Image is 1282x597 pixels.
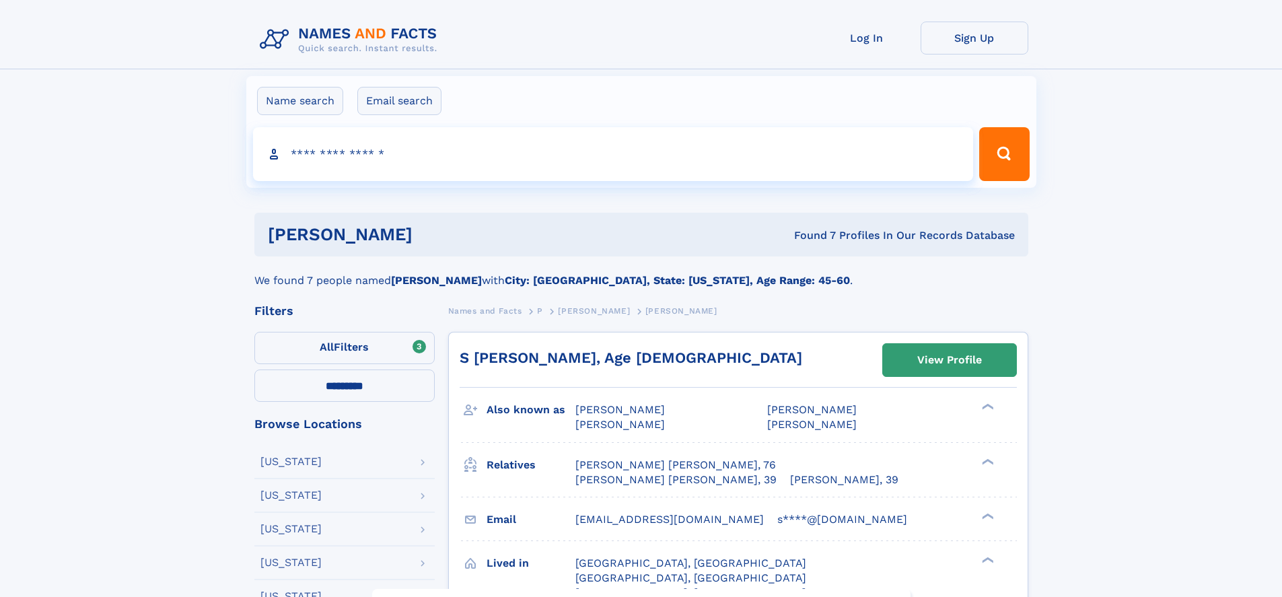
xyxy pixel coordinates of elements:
[268,226,604,243] h1: [PERSON_NAME]
[254,418,435,430] div: Browse Locations
[645,306,717,316] span: [PERSON_NAME]
[813,22,921,55] a: Log In
[978,402,995,411] div: ❯
[487,454,575,477] h3: Relatives
[575,513,764,526] span: [EMAIL_ADDRESS][DOMAIN_NAME]
[487,398,575,421] h3: Also known as
[921,22,1028,55] a: Sign Up
[603,228,1015,243] div: Found 7 Profiles In Our Records Database
[257,87,343,115] label: Name search
[505,274,850,287] b: City: [GEOGRAPHIC_DATA], State: [US_STATE], Age Range: 45-60
[260,557,322,568] div: [US_STATE]
[575,458,776,472] a: [PERSON_NAME] [PERSON_NAME], 76
[460,349,802,366] a: S [PERSON_NAME], Age [DEMOGRAPHIC_DATA]
[917,345,982,376] div: View Profile
[575,403,665,416] span: [PERSON_NAME]
[487,508,575,531] h3: Email
[558,306,630,316] span: [PERSON_NAME]
[487,552,575,575] h3: Lived in
[575,557,806,569] span: [GEOGRAPHIC_DATA], [GEOGRAPHIC_DATA]
[260,524,322,534] div: [US_STATE]
[767,403,857,416] span: [PERSON_NAME]
[575,472,777,487] a: [PERSON_NAME] [PERSON_NAME], 39
[320,341,334,353] span: All
[537,306,543,316] span: P
[357,87,441,115] label: Email search
[391,274,482,287] b: [PERSON_NAME]
[978,457,995,466] div: ❯
[254,332,435,364] label: Filters
[558,302,630,319] a: [PERSON_NAME]
[575,418,665,431] span: [PERSON_NAME]
[978,555,995,564] div: ❯
[978,512,995,520] div: ❯
[254,305,435,317] div: Filters
[448,302,522,319] a: Names and Facts
[254,22,448,58] img: Logo Names and Facts
[883,344,1016,376] a: View Profile
[537,302,543,319] a: P
[767,418,857,431] span: [PERSON_NAME]
[979,127,1029,181] button: Search Button
[260,456,322,467] div: [US_STATE]
[260,490,322,501] div: [US_STATE]
[790,472,898,487] a: [PERSON_NAME], 39
[253,127,974,181] input: search input
[575,571,806,584] span: [GEOGRAPHIC_DATA], [GEOGRAPHIC_DATA]
[254,256,1028,289] div: We found 7 people named with .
